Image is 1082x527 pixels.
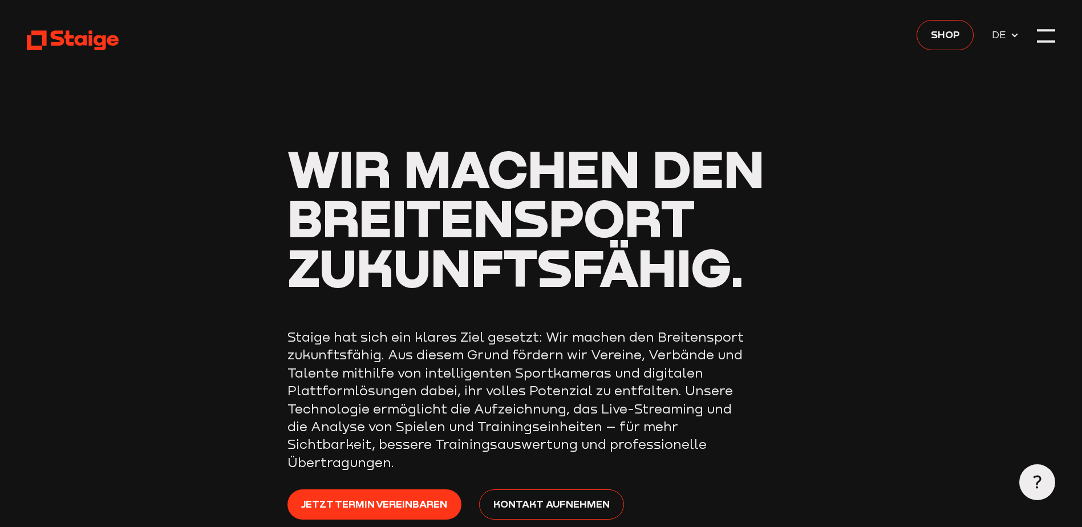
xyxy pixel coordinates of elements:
span: Jetzt Termin vereinbaren [301,496,447,512]
a: Shop [917,20,974,50]
span: DE [992,27,1010,43]
a: Jetzt Termin vereinbaren [287,489,461,520]
span: Kontakt aufnehmen [493,496,610,512]
p: Staige hat sich ein klares Ziel gesetzt: Wir machen den Breitensport zukunftsfähig. Aus diesem Gr... [287,328,744,472]
span: Shop [931,26,960,42]
span: Wir machen den Breitensport zukunftsfähig. [287,137,764,298]
a: Kontakt aufnehmen [479,489,623,520]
